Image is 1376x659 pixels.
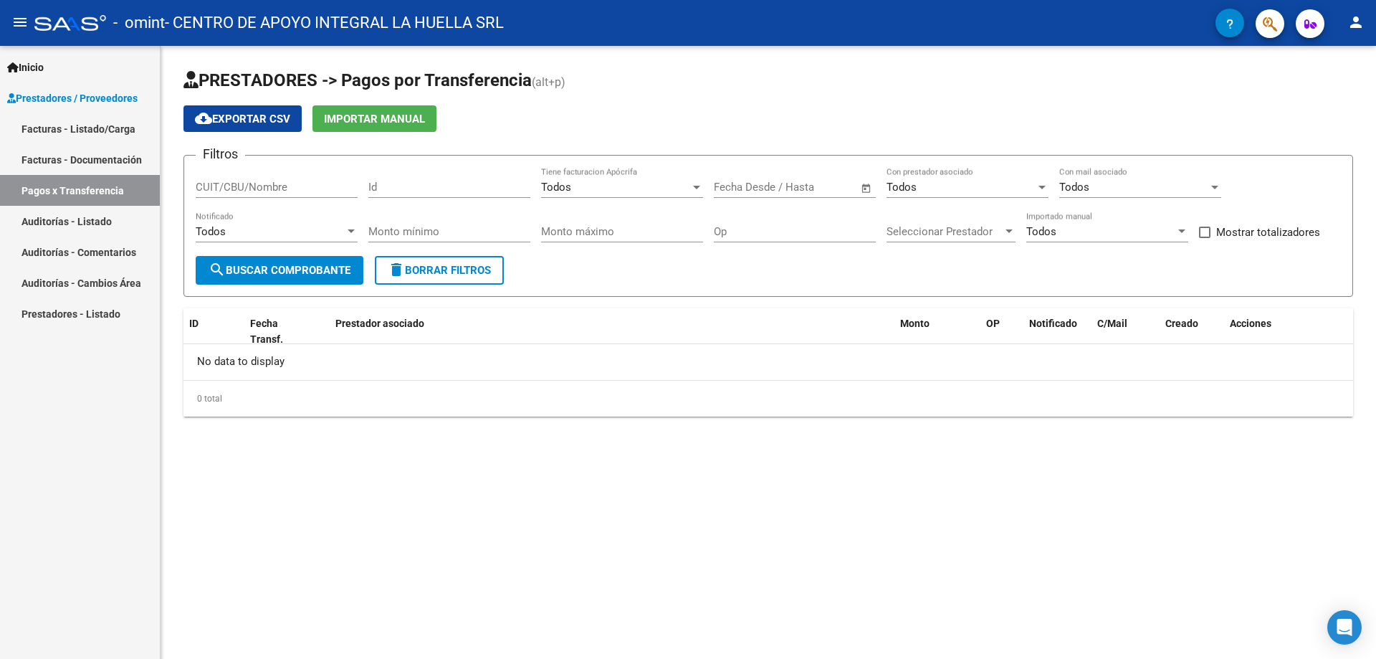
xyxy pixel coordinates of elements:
[980,308,1023,356] datatable-header-cell: OP
[196,225,226,238] span: Todos
[183,105,302,132] button: Exportar CSV
[1216,224,1320,241] span: Mostrar totalizadores
[195,113,290,125] span: Exportar CSV
[388,264,491,277] span: Borrar Filtros
[785,181,854,194] input: Fecha fin
[189,318,199,329] span: ID
[1059,181,1089,194] span: Todos
[335,318,424,329] span: Prestador asociado
[532,75,565,89] span: (alt+p)
[714,181,772,194] input: Fecha inicio
[1029,318,1077,329] span: Notificado
[1160,308,1224,356] datatable-header-cell: Creado
[244,308,309,356] datatable-header-cell: Fecha Transf.
[1091,308,1160,356] datatable-header-cell: C/Mail
[1347,14,1365,31] mat-icon: person
[1224,308,1353,356] datatable-header-cell: Acciones
[1230,318,1271,329] span: Acciones
[887,225,1003,238] span: Seleccionar Prestador
[183,344,1353,380] div: No data to display
[375,256,504,285] button: Borrar Filtros
[113,7,165,39] span: - omint
[183,381,1353,417] div: 0 total
[1097,318,1127,329] span: C/Mail
[183,308,244,356] datatable-header-cell: ID
[1026,225,1056,238] span: Todos
[250,318,283,346] span: Fecha Transf.
[196,144,245,164] h3: Filtros
[1023,308,1091,356] datatable-header-cell: Notificado
[900,318,930,329] span: Monto
[388,261,405,278] mat-icon: delete
[324,113,425,125] span: Importar Manual
[165,7,504,39] span: - CENTRO DE APOYO INTEGRAL LA HUELLA SRL
[7,90,138,106] span: Prestadores / Proveedores
[7,60,44,75] span: Inicio
[195,110,212,127] mat-icon: cloud_download
[209,264,350,277] span: Buscar Comprobante
[312,105,436,132] button: Importar Manual
[859,180,875,196] button: Open calendar
[541,181,571,194] span: Todos
[986,318,1000,329] span: OP
[1165,318,1198,329] span: Creado
[894,308,980,356] datatable-header-cell: Monto
[1327,610,1362,645] div: Open Intercom Messenger
[330,308,894,356] datatable-header-cell: Prestador asociado
[196,256,363,285] button: Buscar Comprobante
[209,261,226,278] mat-icon: search
[11,14,29,31] mat-icon: menu
[887,181,917,194] span: Todos
[183,70,532,90] span: PRESTADORES -> Pagos por Transferencia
